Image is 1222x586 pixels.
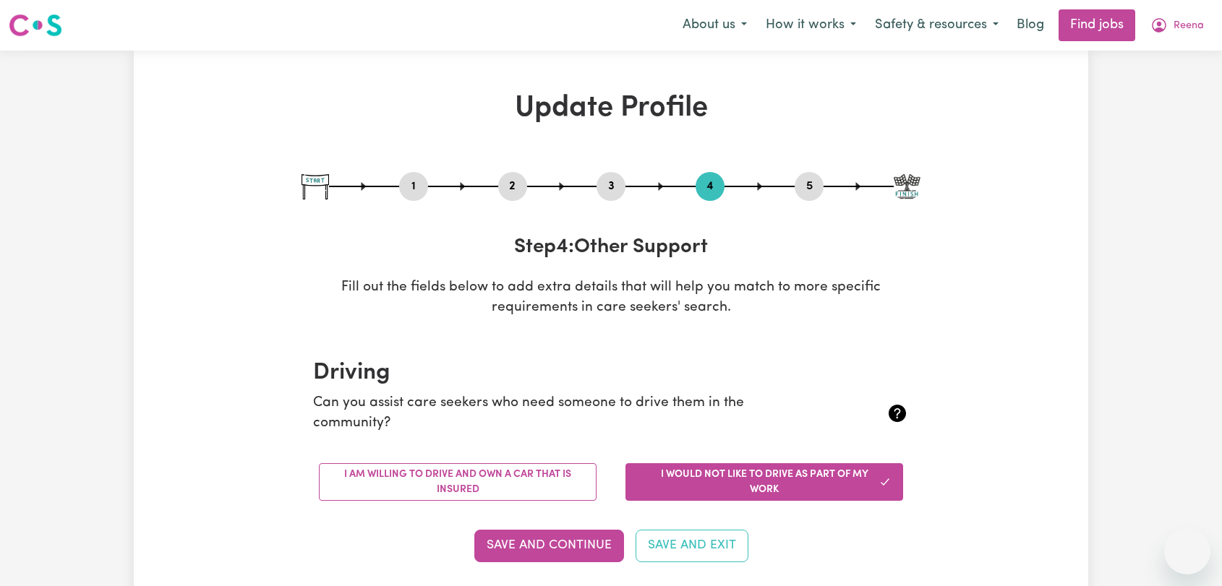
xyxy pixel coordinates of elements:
[474,530,624,561] button: Save and Continue
[9,12,62,38] img: Careseekers logo
[1059,9,1135,41] a: Find jobs
[302,277,920,319] p: Fill out the fields below to add extra details that will help you match to more specific requirem...
[9,9,62,42] a: Careseekers logo
[1141,10,1213,40] button: My Account
[866,10,1008,40] button: Safety & resources
[319,463,597,501] button: I am willing to drive and own a car that is insured
[673,10,756,40] button: About us
[313,393,810,435] p: Can you assist care seekers who need someone to drive them in the community?
[313,359,909,387] h2: Driving
[399,177,428,196] button: Go to step 1
[795,177,824,196] button: Go to step 5
[756,10,866,40] button: How it works
[597,177,625,196] button: Go to step 3
[302,91,920,126] h1: Update Profile
[1008,9,1053,41] a: Blog
[1164,528,1210,574] iframe: Button to launch messaging window
[696,177,725,196] button: Go to step 4
[636,530,748,561] button: Save and Exit
[1174,18,1204,34] span: Reena
[302,236,920,260] h3: Step 4 : Other Support
[625,463,903,501] button: I would not like to drive as part of my work
[498,177,527,196] button: Go to step 2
